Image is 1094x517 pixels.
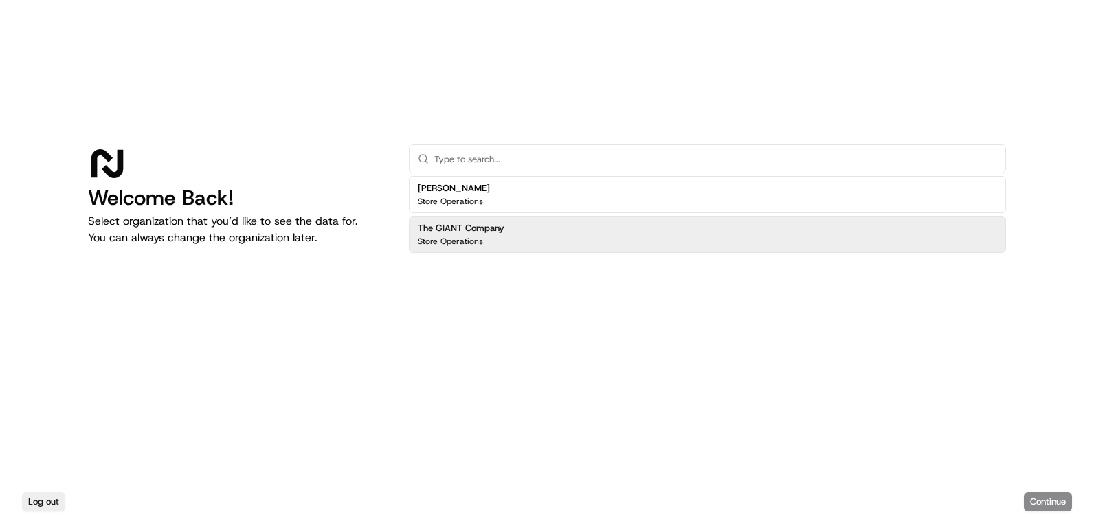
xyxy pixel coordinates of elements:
[409,173,1006,256] div: Suggestions
[88,213,387,246] p: Select organization that you’d like to see the data for. You can always change the organization l...
[418,196,483,207] p: Store Operations
[434,145,997,173] input: Type to search...
[22,492,65,511] button: Log out
[418,182,490,195] h2: [PERSON_NAME]
[418,236,483,247] p: Store Operations
[418,222,504,234] h2: The GIANT Company
[88,186,387,210] h1: Welcome Back!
